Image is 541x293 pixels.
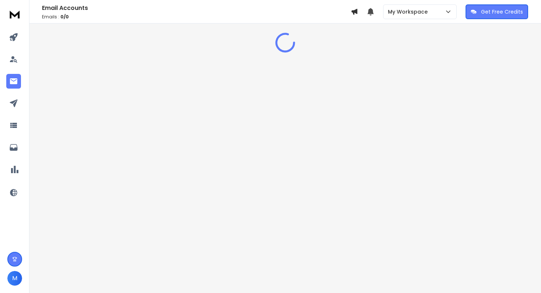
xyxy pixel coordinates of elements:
h1: Email Accounts [42,4,351,12]
span: 0 / 0 [60,14,69,20]
button: M [7,271,22,286]
button: Get Free Credits [466,4,528,19]
p: Get Free Credits [481,8,523,15]
p: My Workspace [388,8,431,15]
p: Emails : [42,14,351,20]
img: logo [7,7,22,21]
